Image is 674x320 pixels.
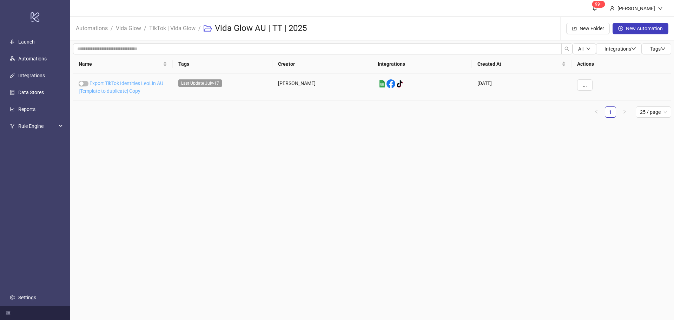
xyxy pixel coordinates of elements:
a: Settings [18,295,36,300]
th: Creator [272,54,372,74]
a: TikTok | Vida Glow [148,24,197,32]
th: Created At [472,54,571,74]
span: left [594,110,599,114]
span: Rule Engine [18,119,57,133]
h3: Vida Glow AU | TT | 2025 [215,23,307,34]
button: ... [577,79,593,91]
div: Page Size [636,106,671,118]
a: 1 [605,107,616,117]
li: Next Page [619,106,630,118]
a: Launch [18,39,35,45]
a: Export TikTok Identities LeoLin AU [Template to duplicate] Copy [79,80,163,94]
li: / [111,17,113,40]
th: Tags [173,54,272,74]
span: ... [583,82,587,88]
a: Integrations [18,73,45,78]
div: [PERSON_NAME] [615,5,658,12]
a: Automations [74,24,109,32]
a: Data Stores [18,90,44,95]
div: [DATE] [472,74,571,101]
th: Name [73,54,173,74]
span: 25 / page [640,107,667,117]
li: Previous Page [591,106,602,118]
span: down [658,6,663,11]
a: Reports [18,106,35,112]
div: [PERSON_NAME] [272,74,372,101]
li: / [144,17,146,40]
button: left [591,106,602,118]
span: folder-open [204,24,212,33]
span: Created At [477,60,560,68]
span: user [610,6,615,11]
span: menu-fold [6,311,11,315]
th: Integrations [372,54,472,74]
span: fork [10,124,15,129]
li: / [198,17,201,40]
span: Last Update July-17 [178,79,222,87]
a: Automations [18,56,47,61]
span: right [622,110,627,114]
li: 1 [605,106,616,118]
sup: 1729 [592,1,605,8]
button: right [619,106,630,118]
span: Name [79,60,161,68]
a: Vida Glow [114,24,143,32]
